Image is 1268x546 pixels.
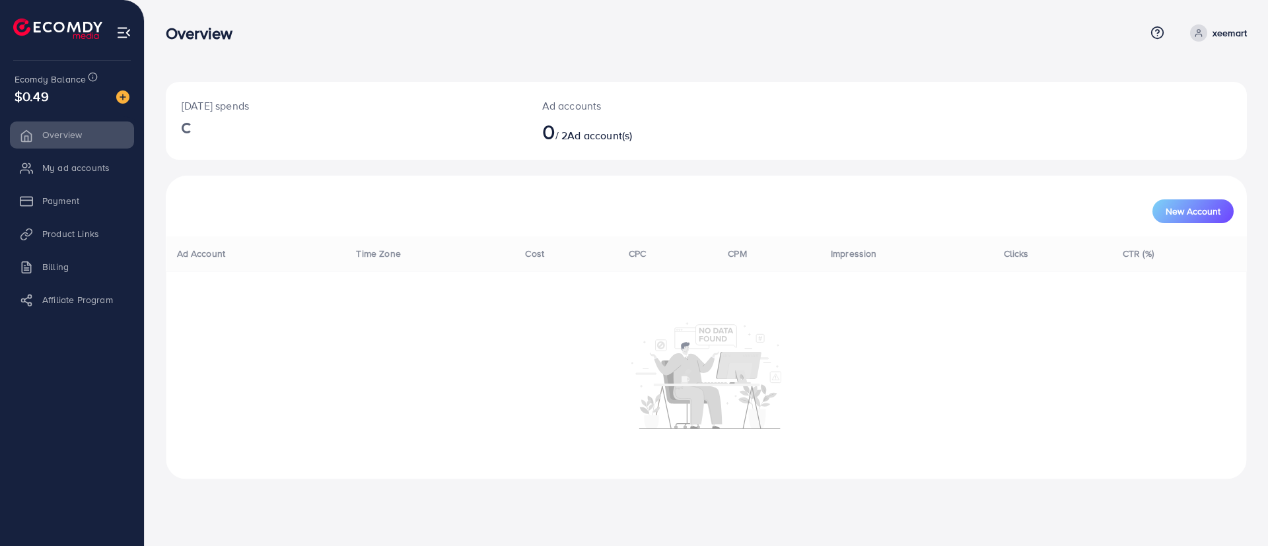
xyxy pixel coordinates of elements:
img: image [116,90,129,104]
span: Ad account(s) [567,128,632,143]
h2: / 2 [542,119,781,144]
button: New Account [1152,199,1234,223]
span: $0.49 [15,86,49,106]
p: [DATE] spends [182,98,511,114]
img: menu [116,25,131,40]
span: New Account [1166,207,1220,216]
p: Ad accounts [542,98,781,114]
a: xeemart [1185,24,1247,42]
span: Ecomdy Balance [15,73,86,86]
h3: Overview [166,24,243,43]
img: logo [13,18,102,39]
p: xeemart [1213,25,1247,41]
span: 0 [542,116,555,147]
